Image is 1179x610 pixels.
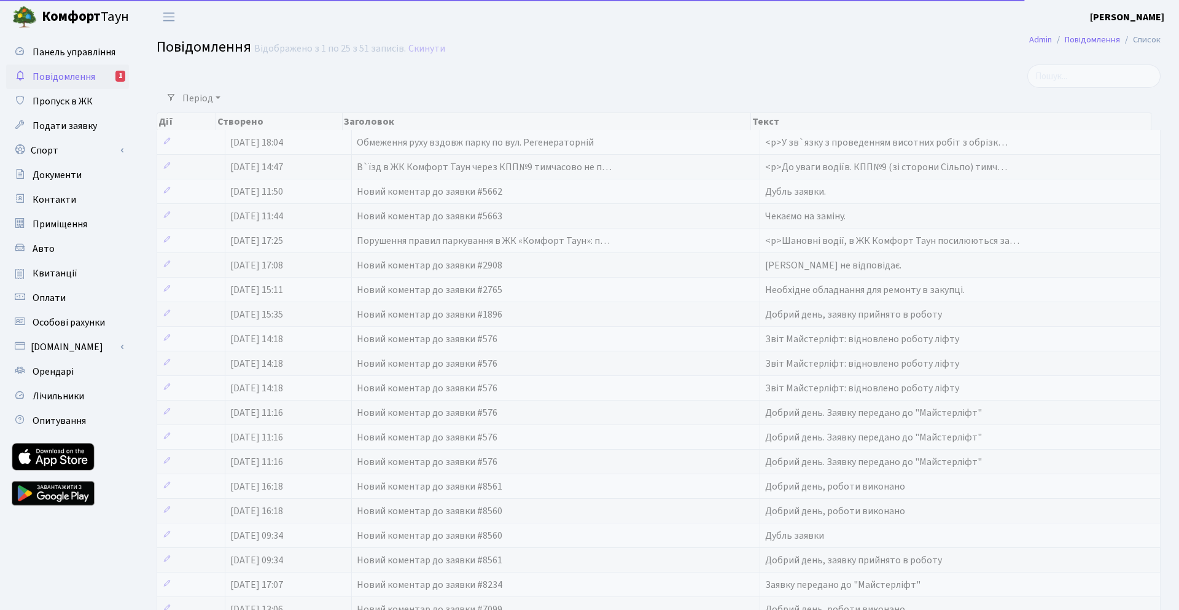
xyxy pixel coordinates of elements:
span: Новий коментар до заявки #8560 [357,529,502,542]
nav: breadcrumb [1011,27,1179,53]
span: [DATE] 09:34 [230,529,283,542]
span: Добрий день, роботи виконано [765,480,905,493]
span: Орендарі [33,365,74,378]
span: Добрий день, роботи виконано [765,504,905,518]
span: Документи [33,168,82,182]
span: [PERSON_NAME] не відповідає. [765,259,901,272]
span: [DATE] 15:35 [230,308,283,321]
span: Новий коментар до заявки #576 [357,381,497,395]
span: Новий коментар до заявки #8561 [357,553,502,567]
span: [DATE] 18:04 [230,136,283,149]
span: Новий коментар до заявки #576 [357,406,497,420]
span: Добрий день, заявку прийнято в роботу [765,308,942,321]
span: Добрий день. Заявку передано до "Майстерліфт" [765,431,982,444]
span: Таун [42,7,129,28]
span: [DATE] 14:47 [230,160,283,174]
span: [DATE] 11:16 [230,431,283,444]
a: [DOMAIN_NAME] [6,335,129,359]
span: Новий коментар до заявки #2908 [357,259,502,272]
span: Добрий день. Заявку передано до "Майстерліфт" [765,406,982,420]
a: Скинути [408,43,445,55]
a: Документи [6,163,129,187]
li: Список [1120,33,1161,47]
span: Приміщення [33,217,87,231]
span: Новий коментар до заявки #576 [357,431,497,444]
input: Пошук... [1027,65,1161,88]
span: Новий коментар до заявки #2765 [357,283,502,297]
span: Чекаємо на заміну. [765,209,846,223]
a: Період [177,88,225,109]
span: Оплати [33,291,66,305]
span: [DATE] 11:44 [230,209,283,223]
span: Дубль заявки [765,529,824,542]
span: Звіт Майстерліфт: відновлено роботу ліфту [765,381,959,395]
span: Повідомлення [33,70,95,84]
a: Особові рахунки [6,310,129,335]
span: <p>Шановні водії, в ЖК Комфорт Таун посилюються за… [765,234,1019,248]
a: Оплати [6,286,129,310]
span: Квитанції [33,267,77,280]
th: Дії [157,113,216,130]
img: logo.png [12,5,37,29]
span: <p>До уваги водіїв. КПП№9 (зі сторони Сільпо) тимч… [765,160,1007,174]
span: Новий коментар до заявки #8560 [357,504,502,518]
span: [DATE] 14:18 [230,357,283,370]
span: [DATE] 14:18 [230,332,283,346]
b: [PERSON_NAME] [1090,10,1164,24]
b: Комфорт [42,7,101,26]
span: Добрий день. Заявку передано до "Майстерліфт" [765,455,982,469]
a: Подати заявку [6,114,129,138]
a: Повідомлення1 [6,65,129,89]
span: Новий коментар до заявки #5663 [357,209,502,223]
span: [DATE] 16:18 [230,504,283,518]
span: Новий коментар до заявки #1896 [357,308,502,321]
span: [DATE] 17:08 [230,259,283,272]
a: [PERSON_NAME] [1090,10,1164,25]
a: Приміщення [6,212,129,237]
span: [DATE] 16:18 [230,480,283,493]
span: [DATE] 15:11 [230,283,283,297]
span: Порушення правил паркування в ЖК «Комфорт Таун»: п… [357,234,610,248]
span: Новий коментар до заявки #8561 [357,480,502,493]
span: Звіт Майстерліфт: відновлено роботу ліфту [765,332,959,346]
span: Контакти [33,193,76,206]
span: [DATE] 11:50 [230,185,283,198]
span: [DATE] 11:16 [230,406,283,420]
a: Лічильники [6,384,129,409]
span: Лічильники [33,389,84,403]
span: Подати заявку [33,119,97,133]
span: [DATE] 11:16 [230,455,283,469]
a: Спорт [6,138,129,163]
a: Орендарі [6,359,129,384]
span: Панель управління [33,45,115,59]
span: [DATE] 17:07 [230,578,283,592]
span: Заявку передано до "Майстерліфт" [765,578,920,592]
th: Створено [216,113,343,130]
span: Авто [33,242,55,256]
div: 1 [115,71,125,82]
div: Відображено з 1 по 25 з 51 записів. [254,43,406,55]
span: Обмеження руху вздовж парку по вул. Регенераторній [357,136,594,149]
span: Опитування [33,414,86,428]
a: Admin [1029,33,1052,46]
a: Авто [6,237,129,261]
a: Пропуск в ЖК [6,89,129,114]
span: Новий коментар до заявки #576 [357,332,497,346]
button: Переключити навігацію [154,7,184,27]
span: В`їзд в ЖК Комфорт Таун через КПП№9 тимчасово не п… [357,160,612,174]
a: Опитування [6,409,129,433]
span: Дубль заявки. [765,185,826,198]
a: Панель управління [6,40,129,65]
span: Пропуск в ЖК [33,95,93,108]
span: Новий коментар до заявки #8234 [357,578,502,592]
a: Контакти [6,187,129,212]
th: Заголовок [343,113,751,130]
span: <p>У зв`язку з проведенням висотних робіт з обрізк… [765,136,1008,149]
span: Особові рахунки [33,316,105,329]
a: Квитанції [6,261,129,286]
span: Новий коментар до заявки #576 [357,357,497,370]
span: [DATE] 14:18 [230,381,283,395]
span: [DATE] 17:25 [230,234,283,248]
span: Необхідне обладнання для ремонту в закупці. [765,283,965,297]
span: Новий коментар до заявки #5662 [357,185,502,198]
